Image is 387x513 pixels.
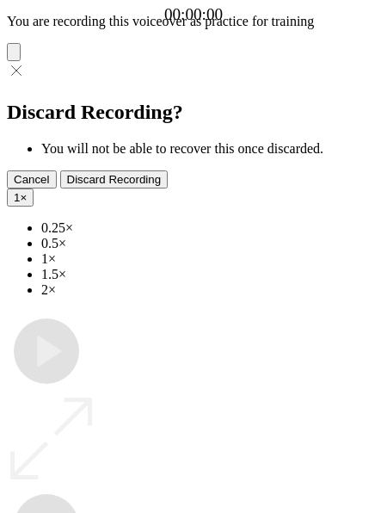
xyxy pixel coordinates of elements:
li: 0.25× [41,220,380,236]
a: 00:00:00 [164,5,223,24]
li: 1× [41,251,380,267]
li: 1.5× [41,267,380,282]
p: You are recording this voiceover as practice for training [7,14,380,29]
button: Discard Recording [60,170,169,189]
span: 1 [14,191,20,204]
li: 2× [41,282,380,298]
h2: Discard Recording? [7,101,380,124]
li: 0.5× [41,236,380,251]
li: You will not be able to recover this once discarded. [41,141,380,157]
button: 1× [7,189,34,207]
button: Cancel [7,170,57,189]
